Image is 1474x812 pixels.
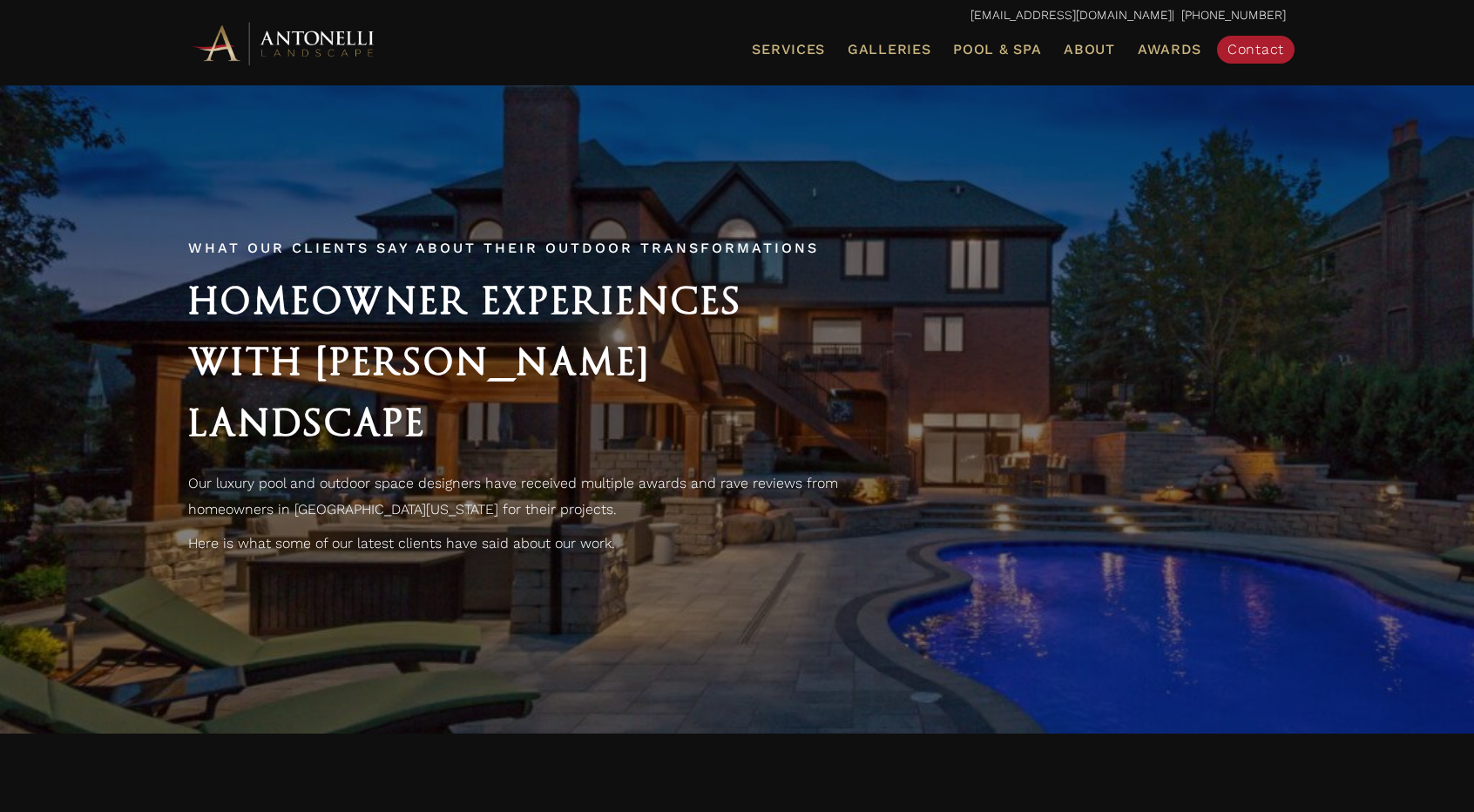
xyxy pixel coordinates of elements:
a: Awards [1131,38,1208,61]
span: Contact [1227,41,1284,58]
a: [EMAIL_ADDRESS][DOMAIN_NAME] [970,8,1172,22]
span: What Our Clients Say About Their Outdoor Transformations [188,240,819,256]
span: Services [752,43,825,57]
a: Galleries [841,38,937,61]
span: About [1064,43,1115,57]
a: Services [745,38,832,61]
a: About [1057,38,1122,61]
a: Pool & Spa [946,38,1048,61]
img: Antonelli Horizontal Logo [188,19,380,67]
a: Contact [1217,36,1295,64]
span: Awards [1138,41,1201,58]
p: Here is what some of our latest clients have said about our work. [188,531,868,557]
span: Galleries [848,41,930,58]
p: | [PHONE_NUMBER] [188,4,1286,27]
p: Our luxury pool and outdoor space designers have received multiple awards and rave reviews from h... [188,470,868,522]
span: Homeowner Experiences With [PERSON_NAME] Landscape [188,279,742,444]
span: Pool & Spa [953,41,1041,58]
